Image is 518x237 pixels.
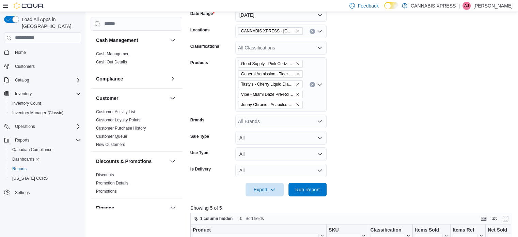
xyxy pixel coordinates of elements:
[96,75,167,82] button: Compliance
[1,135,84,145] button: Reports
[169,94,177,102] button: Customer
[241,28,294,34] span: CANNABIS XPRESS - [GEOGRAPHIC_DATA] ([GEOGRAPHIC_DATA])
[7,174,84,183] button: [US_STATE] CCRS
[12,122,81,131] span: Operations
[15,124,35,129] span: Operations
[12,62,81,71] span: Customers
[241,91,294,98] span: Vibe - Miami Daze Pre-Roll - Sativa - 12x0.5g
[15,77,29,83] span: Catalog
[96,158,167,165] button: Discounts & Promotions
[1,61,84,71] button: Customers
[190,166,211,172] label: Is Delivery
[236,214,266,223] button: Sort fields
[96,125,146,131] span: Customer Purchase History
[91,171,182,198] div: Discounts & Promotions
[411,2,456,10] p: CANNABIS XPRESS
[238,70,303,78] span: General Admission - Tiger Blood Distillate Infused Pre-Roll Taster Pack - Indica - 3x0.5g
[329,227,360,233] div: SKU
[295,186,320,193] span: Run Report
[238,80,303,88] span: Tasty's - Cherry Liquid Diamond 510 Vape - Indica - 1.2g
[190,205,515,211] p: Showing 5 of 5
[296,72,300,76] button: Remove General Admission - Tiger Blood Distillate Infused Pre-Roll Taster Pack - Indica - 3x0.5g ...
[96,75,123,82] h3: Compliance
[15,50,26,55] span: Home
[14,2,44,9] img: Cova
[190,27,210,33] label: Locations
[10,165,81,173] span: Reports
[453,227,478,233] div: Items Ref
[15,137,29,143] span: Reports
[200,216,233,221] span: 1 column hidden
[7,108,84,118] button: Inventory Manager (Classic)
[10,174,81,182] span: Washington CCRS
[241,101,294,108] span: Jonny Chronic - Acapulco Gold 510 Thread Cartridge - Sativa - 1g
[1,122,84,131] button: Operations
[488,227,512,233] div: Net Sold
[241,60,294,67] span: Good Supply - Pink Certz - Hybrid - 28g
[473,2,513,10] p: [PERSON_NAME]
[96,118,140,122] a: Customer Loyalty Points
[19,16,81,30] span: Load All Apps in [GEOGRAPHIC_DATA]
[169,204,177,212] button: Finance
[169,75,177,83] button: Compliance
[96,134,127,139] span: Customer Queue
[96,60,127,64] a: Cash Out Details
[10,99,81,107] span: Inventory Count
[12,90,34,98] button: Inventory
[317,45,323,50] button: Open list of options
[1,75,84,85] button: Catalog
[96,95,118,102] h3: Customer
[15,91,32,97] span: Inventory
[12,136,81,144] span: Reports
[12,189,32,197] a: Settings
[190,44,219,49] label: Classifications
[12,76,81,84] span: Catalog
[370,227,405,233] div: Classification
[96,205,167,211] button: Finance
[96,205,114,211] h3: Finance
[15,64,35,69] span: Customers
[384,2,398,9] input: Dark Mode
[464,2,469,10] span: AJ
[310,82,315,87] button: Clear input
[238,27,303,35] span: CANNABIS XPRESS - Delhi (Main Street)
[490,214,499,223] button: Display options
[458,2,460,10] p: |
[169,36,177,44] button: Cash Management
[96,117,140,123] span: Customer Loyalty Points
[462,2,471,10] div: Anthony John
[12,110,63,116] span: Inventory Manager (Classic)
[238,101,303,108] span: Jonny Chronic - Acapulco Gold 510 Thread Cartridge - Sativa - 1g
[317,29,323,34] button: Open list of options
[190,60,208,65] label: Products
[12,76,32,84] button: Catalog
[317,119,323,124] button: Open list of options
[10,146,55,154] a: Canadian Compliance
[12,90,81,98] span: Inventory
[12,166,27,172] span: Reports
[91,50,182,69] div: Cash Management
[1,187,84,197] button: Settings
[501,214,509,223] button: Enter fullscreen
[15,190,30,195] span: Settings
[238,60,303,68] span: Good Supply - Pink Certz - Hybrid - 28g
[96,181,128,186] a: Promotion Details
[190,150,208,155] label: Use Type
[238,91,303,98] span: Vibe - Miami Daze Pre-Roll - Sativa - 12x0.5g
[96,189,117,194] span: Promotions
[235,8,327,22] button: [DATE]
[7,154,84,164] a: Dashboards
[190,117,204,123] label: Brands
[235,131,327,145] button: All
[96,172,114,178] span: Discounts
[384,9,384,10] span: Dark Mode
[12,122,38,131] button: Operations
[96,59,127,65] span: Cash Out Details
[193,227,319,233] div: Product
[7,145,84,154] button: Canadian Compliance
[10,109,66,117] a: Inventory Manager (Classic)
[288,183,327,196] button: Run Report
[358,2,378,9] span: Feedback
[96,173,114,177] a: Discounts
[96,142,125,147] span: New Customers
